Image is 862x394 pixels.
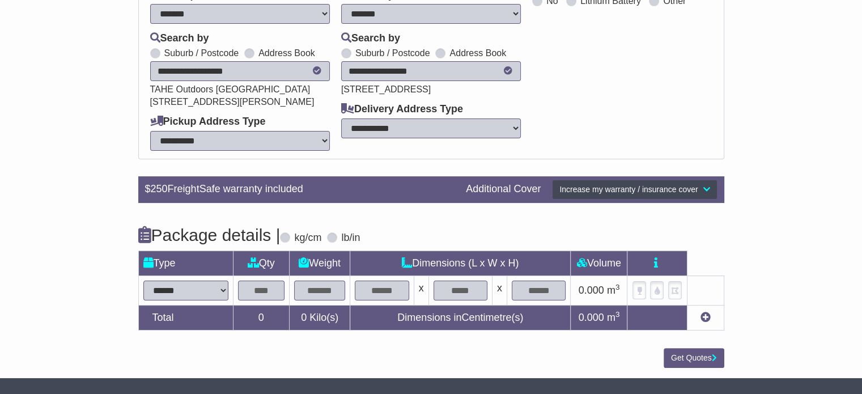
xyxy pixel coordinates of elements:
[559,185,698,194] span: Increase my warranty / insurance cover
[341,103,463,116] label: Delivery Address Type
[258,48,315,58] label: Address Book
[571,251,627,276] td: Volume
[341,84,431,94] span: [STREET_ADDRESS]
[294,232,321,244] label: kg/cm
[414,276,428,305] td: x
[460,183,546,196] div: Additional Cover
[164,48,239,58] label: Suburb / Postcode
[579,312,604,323] span: 0.000
[350,251,571,276] td: Dimensions (L x W x H)
[151,183,168,194] span: 250
[290,305,350,330] td: Kilo(s)
[607,285,620,296] span: m
[150,116,266,128] label: Pickup Address Type
[150,84,311,94] span: TAHE Outdoors [GEOGRAPHIC_DATA]
[233,305,290,330] td: 0
[138,305,233,330] td: Total
[233,251,290,276] td: Qty
[664,348,724,368] button: Get Quotes
[492,276,507,305] td: x
[350,305,571,330] td: Dimensions in Centimetre(s)
[341,232,360,244] label: lb/in
[138,226,281,244] h4: Package details |
[615,283,620,291] sup: 3
[579,285,604,296] span: 0.000
[607,312,620,323] span: m
[150,97,315,107] span: [STREET_ADDRESS][PERSON_NAME]
[341,32,400,45] label: Search by
[150,32,209,45] label: Search by
[355,48,430,58] label: Suburb / Postcode
[449,48,506,58] label: Address Book
[290,251,350,276] td: Weight
[139,183,461,196] div: $ FreightSafe warranty included
[615,310,620,319] sup: 3
[700,312,711,323] a: Add new item
[552,180,717,200] button: Increase my warranty / insurance cover
[301,312,307,323] span: 0
[138,251,233,276] td: Type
